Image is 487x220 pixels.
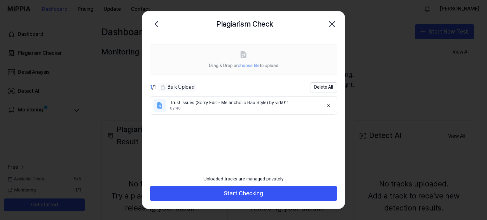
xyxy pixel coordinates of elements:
div: Trust Issues (Sorry Edit - Melancholic Rap Style) by virk011 [170,100,318,106]
h2: Plagiarism Check [216,18,273,30]
span: 1 [150,84,152,90]
div: Uploaded tracks are managed privately [200,172,287,186]
div: 02:46 [170,106,318,111]
button: Start Checking [150,186,337,201]
span: choose file [238,63,260,68]
button: Bulk Upload [159,83,197,92]
button: Delete All [310,82,337,92]
span: Drag & Drop or to upload [209,63,278,68]
div: / 1 [150,84,156,91]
